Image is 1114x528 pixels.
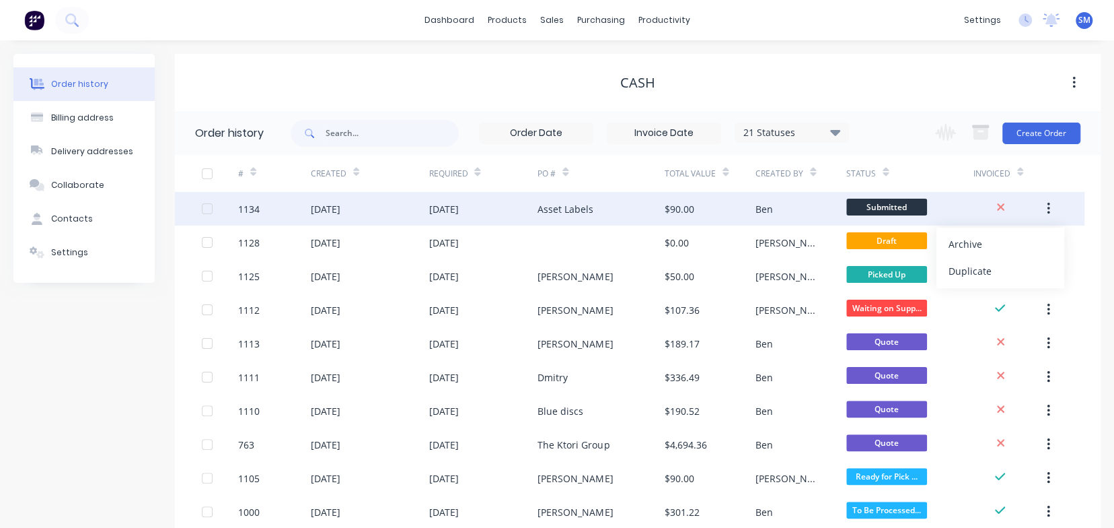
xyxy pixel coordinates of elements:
span: Quote [846,434,927,451]
div: PO # [537,168,556,180]
button: Billing address [13,101,155,135]
span: Picked Up [846,266,927,283]
button: Contacts [13,202,155,236]
div: $189.17 [665,337,700,351]
div: Ben [755,337,773,351]
div: Settings [51,246,88,259]
div: 1000 [238,505,260,519]
div: 1125 [238,269,260,284]
div: Total Value [665,168,716,180]
span: Ready for Pick ... [846,468,927,485]
div: sales [533,10,570,30]
div: [DATE] [429,337,458,351]
div: [PERSON_NAME] [755,471,819,486]
div: $90.00 [665,202,694,216]
div: [PERSON_NAME] [755,236,819,250]
div: products [481,10,533,30]
div: [DATE] [429,438,458,452]
div: [DATE] [311,337,340,351]
div: Asset Labels [537,202,593,216]
div: Blue discs [537,404,583,418]
div: [DATE] [311,236,340,250]
button: Delivery addresses [13,135,155,168]
div: Ben [755,404,773,418]
div: $301.22 [665,505,700,519]
div: Ben [755,438,773,452]
div: $90.00 [665,471,694,486]
div: $107.36 [665,303,700,317]
div: [DATE] [311,471,340,486]
div: Cash [620,75,655,91]
div: Contacts [51,213,93,225]
div: Order history [195,125,264,141]
div: [DATE] [429,269,458,284]
span: Quote [846,333,927,350]
div: 1113 [238,337,260,351]
div: [DATE] [429,505,458,519]
div: Ben [755,505,773,519]
span: SM [1078,14,1090,26]
div: [DATE] [429,236,458,250]
input: Order Date [480,123,593,143]
div: Invoiced [973,155,1046,192]
div: [DATE] [311,404,340,418]
div: Ben [755,370,773,385]
div: [PERSON_NAME] [755,269,819,284]
div: Duplicate [949,261,1052,281]
div: Status [846,168,876,180]
div: [PERSON_NAME] [537,337,613,351]
div: Status [846,155,973,192]
div: $0.00 [665,236,689,250]
div: 21 Statuses [735,125,848,140]
input: Invoice Date [607,123,720,143]
div: # [238,168,244,180]
div: [DATE] [311,202,340,216]
div: PO # [537,155,665,192]
div: 1105 [238,471,260,486]
div: [PERSON_NAME] [755,303,819,317]
div: Billing address [51,112,114,124]
div: [PERSON_NAME] [537,505,613,519]
div: The Ktori Group [537,438,609,452]
button: Create Order [1002,123,1080,144]
span: To Be Processed... [846,502,927,519]
div: Dmitry [537,370,568,385]
div: productivity [632,10,697,30]
div: [PERSON_NAME] [537,471,613,486]
div: $4,694.36 [665,438,707,452]
div: Created By [755,155,846,192]
input: Search... [326,120,459,147]
div: $336.49 [665,370,700,385]
div: [DATE] [311,269,340,284]
div: 1112 [238,303,260,317]
span: Submitted [846,199,927,216]
div: purchasing [570,10,632,30]
div: [DATE] [429,202,458,216]
a: dashboard [418,10,481,30]
div: settings [957,10,1008,30]
div: Archive [949,234,1052,254]
div: [DATE] [429,303,458,317]
div: [DATE] [429,471,458,486]
div: Required [429,168,468,180]
div: 1111 [238,370,260,385]
div: 1110 [238,404,260,418]
div: Created By [755,168,803,180]
div: $190.52 [665,404,700,418]
span: Quote [846,367,927,384]
div: [DATE] [429,370,458,385]
div: Collaborate [51,179,104,191]
div: [DATE] [311,303,340,317]
img: Factory [24,10,44,30]
div: Ben [755,202,773,216]
div: Invoiced [973,168,1010,180]
span: Draft [846,232,927,249]
span: Waiting on Supp... [846,300,927,317]
button: Collaborate [13,168,155,202]
div: 763 [238,438,254,452]
div: [PERSON_NAME] [537,303,613,317]
div: Created [311,155,429,192]
div: 1134 [238,202,260,216]
div: Created [311,168,346,180]
div: [DATE] [311,370,340,385]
